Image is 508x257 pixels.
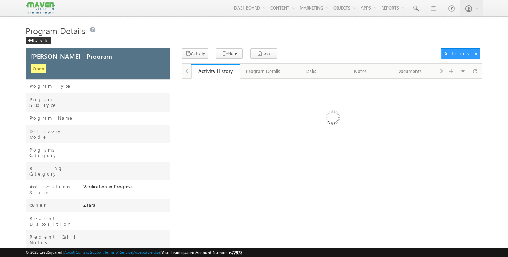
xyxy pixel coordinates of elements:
span: 77978 [232,250,242,255]
a: Contact Support [76,250,104,255]
div: Back [26,37,51,44]
span: Your Leadsquared Account Number is [161,250,242,255]
div: Activity History [197,68,235,74]
label: Recent Disposition [29,216,83,227]
span: Program Details [26,25,85,36]
div: Actions [444,50,472,57]
a: Program Details [240,64,287,79]
a: Documents [385,64,435,79]
div: Notes [342,67,379,75]
label: Owner [29,202,46,208]
a: Terms of Service [105,250,132,255]
a: Notes [336,64,385,79]
label: Programs Category [29,147,83,158]
a: Activity History [191,64,241,79]
button: Activity [182,48,208,59]
div: Documents [391,67,428,75]
a: Acceptable Use [133,250,160,255]
a: About [64,250,74,255]
button: Note [216,48,243,59]
label: Billing Category [29,165,83,177]
label: Delivery Mode [29,128,83,140]
div: Program Details [246,67,280,75]
span: Zaara [83,202,95,208]
span: © 2025 LeadSquared | | | | | [26,249,242,256]
img: Loading ... [296,82,369,155]
span: [PERSON_NAME] - Program [31,53,112,59]
span: Verification in Progress [83,184,133,189]
label: Program SubType [29,97,83,108]
label: Program Type [29,83,72,89]
button: Actions [441,48,480,59]
a: Tasks [287,64,336,79]
button: Task [250,48,277,59]
label: Program Name [29,115,74,121]
span: Open [31,64,46,73]
img: Custom Logo [26,2,55,14]
label: Recent Call Notes [29,234,83,245]
label: Application Status [29,184,83,195]
div: Tasks [292,67,330,75]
